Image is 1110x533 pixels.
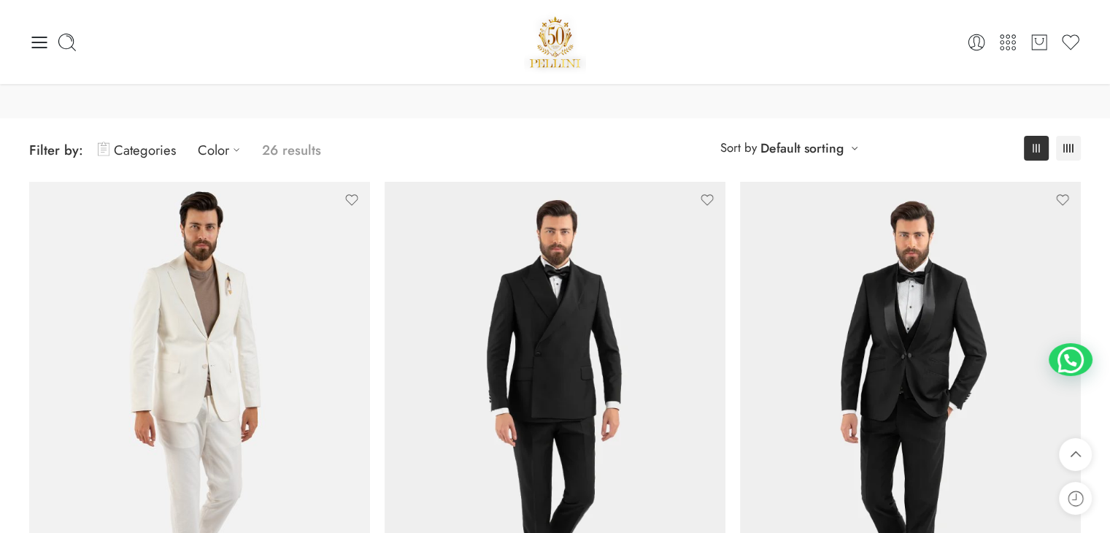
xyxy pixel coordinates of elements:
a: Pellini - [524,11,587,73]
a: Login / Register [966,32,987,53]
img: Pellini [524,11,587,73]
a: Wishlist [1060,32,1081,53]
a: Cart [1029,32,1049,53]
a: Color [198,133,247,167]
p: 26 results [262,133,321,167]
span: Sort by [720,136,757,160]
span: Filter by: [29,140,83,160]
a: Default sorting [760,138,844,158]
a: Categories [98,133,176,167]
